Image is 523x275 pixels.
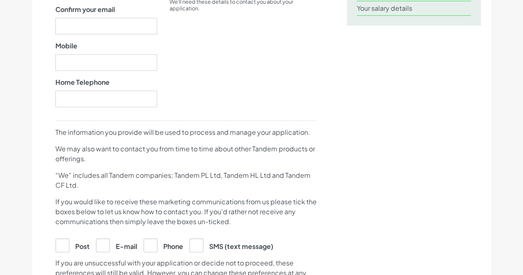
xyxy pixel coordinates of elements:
[143,238,183,251] label: Phone
[55,41,77,51] label: Mobile
[55,197,317,227] p: If you would like to receive these marketing communications from us please tick the boxes below t...
[55,77,110,87] label: Home Telephone
[55,170,317,190] p: “We” includes all Tandem companies; Tandem PL Ltd, Tandem HL Ltd and Tandem CF Ltd.
[55,5,115,14] label: Confirm your email
[357,1,471,16] li: Your salary details
[189,238,273,251] label: SMS (text message)
[55,144,317,164] p: We may also want to contact you from time to time about other Tandem products or offerings.
[55,238,90,251] label: Post
[96,238,137,251] label: E-mail
[55,127,317,137] p: The information you provide will be used to process and manage your application.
